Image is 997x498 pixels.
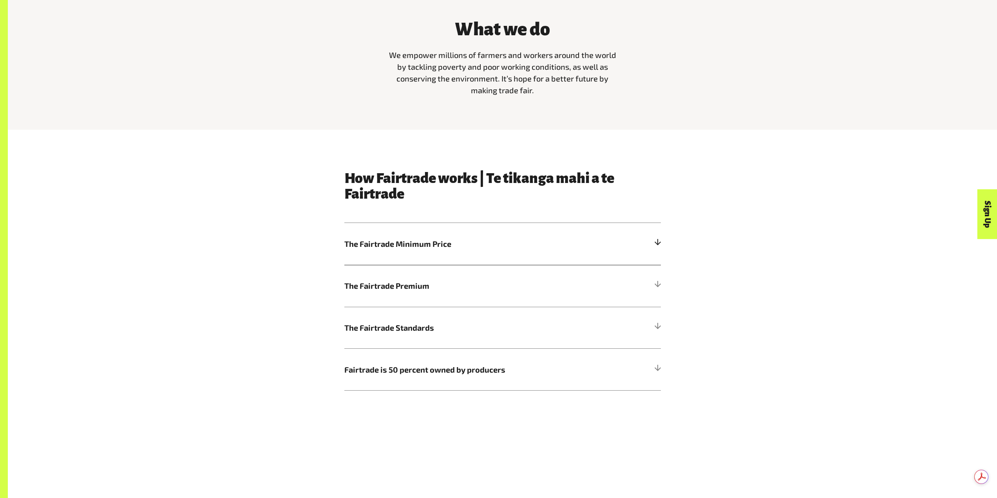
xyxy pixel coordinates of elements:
h3: How Fairtrade works | Te tikanga mahi a te Fairtrade [344,170,661,202]
span: The Fairtrade Premium [344,280,582,292]
span: The Fairtrade Standards [344,322,582,333]
span: The Fairtrade Minimum Price [344,238,582,250]
span: Fairtrade is 50 percent owned by producers [344,364,582,375]
h3: What we do [385,20,620,39]
span: We empower millions of farmers and workers around the world by tackling poverty and poor working ... [389,50,616,95]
